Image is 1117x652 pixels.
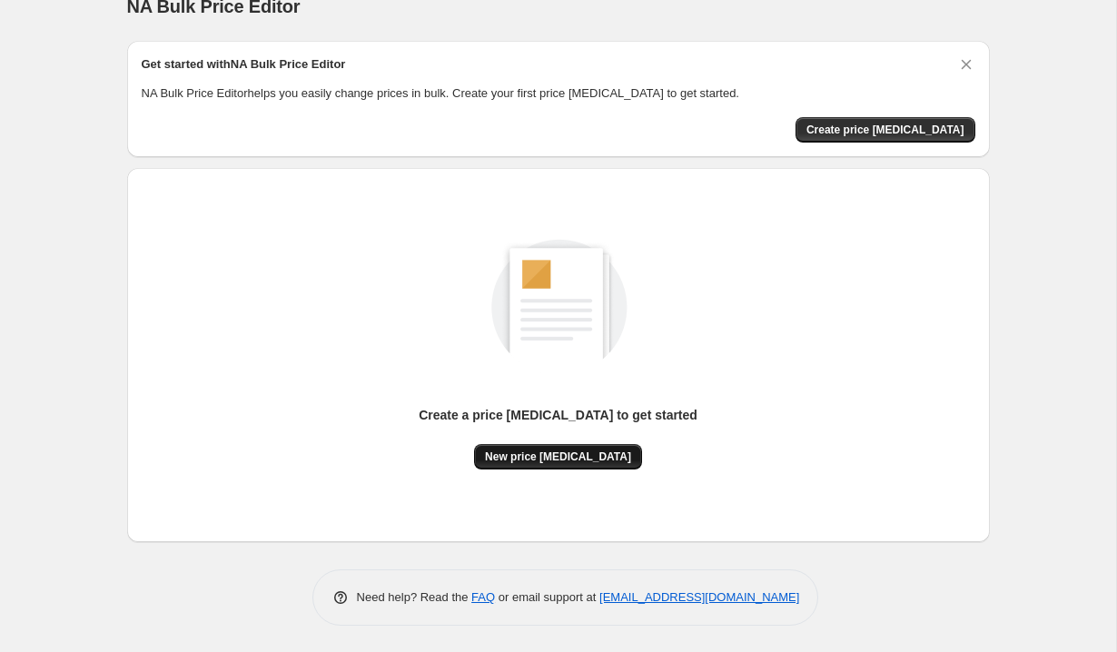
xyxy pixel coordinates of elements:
a: [EMAIL_ADDRESS][DOMAIN_NAME] [599,590,799,604]
h2: Get started with NA Bulk Price Editor [142,55,346,74]
p: Create a price [MEDICAL_DATA] to get started [419,406,697,424]
button: New price [MEDICAL_DATA] [474,444,642,469]
button: Dismiss card [957,55,975,74]
button: Create price change job [796,117,975,143]
a: FAQ [471,590,495,604]
p: NA Bulk Price Editor helps you easily change prices in bulk. Create your first price [MEDICAL_DAT... [142,84,975,103]
span: Create price [MEDICAL_DATA] [806,123,964,137]
span: New price [MEDICAL_DATA] [485,449,631,464]
span: or email support at [495,590,599,604]
span: Need help? Read the [357,590,472,604]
